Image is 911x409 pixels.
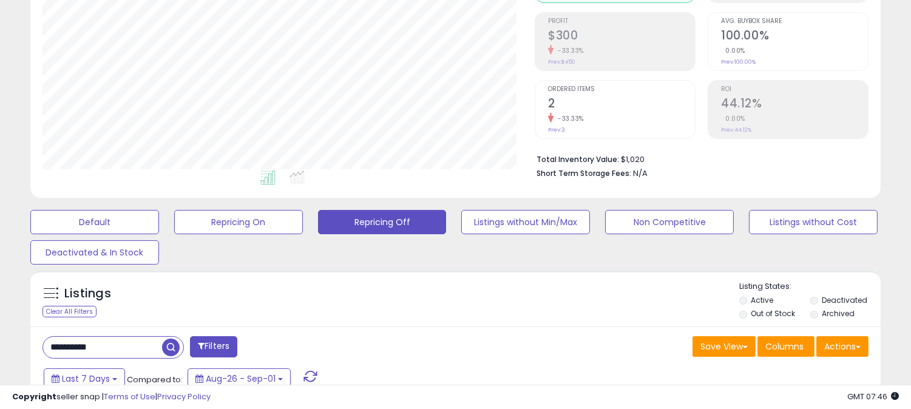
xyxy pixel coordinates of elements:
[757,336,814,357] button: Columns
[749,210,878,234] button: Listings without Cost
[822,295,867,305] label: Deactivated
[537,151,859,166] li: $1,020
[42,306,97,317] div: Clear All Filters
[721,126,751,134] small: Prev: 44.12%
[721,29,868,45] h2: 100.00%
[44,368,125,389] button: Last 7 Days
[721,114,745,123] small: 0.00%
[548,126,565,134] small: Prev: 3
[721,96,868,113] h2: 44.12%
[548,96,695,113] h2: 2
[157,391,211,402] a: Privacy Policy
[30,240,159,265] button: Deactivated & In Stock
[739,281,881,292] p: Listing States:
[721,46,745,55] small: 0.00%
[548,29,695,45] h2: $300
[721,86,868,93] span: ROI
[206,373,276,385] span: Aug-26 - Sep-01
[104,391,155,402] a: Terms of Use
[765,340,804,353] span: Columns
[605,210,734,234] button: Non Competitive
[537,154,619,164] b: Total Inventory Value:
[318,210,447,234] button: Repricing Off
[548,86,695,93] span: Ordered Items
[847,391,899,402] span: 2025-09-9 07:46 GMT
[816,336,869,357] button: Actions
[174,210,303,234] button: Repricing On
[12,391,56,402] strong: Copyright
[537,168,631,178] b: Short Term Storage Fees:
[190,336,237,357] button: Filters
[693,336,756,357] button: Save View
[62,373,110,385] span: Last 7 Days
[127,374,183,385] span: Compared to:
[554,46,584,55] small: -33.33%
[554,114,584,123] small: -33.33%
[30,210,159,234] button: Default
[751,308,795,319] label: Out of Stock
[461,210,590,234] button: Listings without Min/Max
[188,368,291,389] button: Aug-26 - Sep-01
[822,308,855,319] label: Archived
[548,58,575,66] small: Prev: $450
[751,295,773,305] label: Active
[12,391,211,403] div: seller snap | |
[633,167,648,179] span: N/A
[64,285,111,302] h5: Listings
[721,58,756,66] small: Prev: 100.00%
